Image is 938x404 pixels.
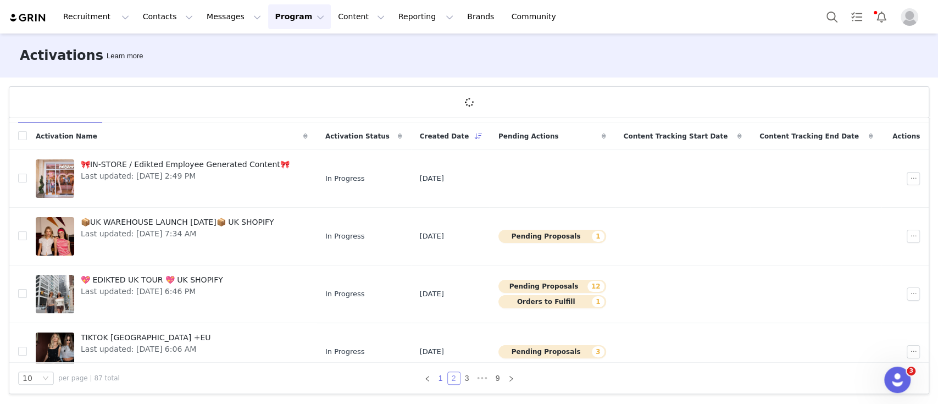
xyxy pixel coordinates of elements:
span: 🎀IN-STORE / Edikted Employee Generated Content🎀 [81,159,290,170]
span: [DATE] [420,289,444,300]
li: Previous Page [421,372,434,385]
i: icon: down [42,375,49,383]
li: Next Page [504,372,518,385]
button: Notifications [869,4,893,29]
span: 3 [907,367,915,375]
span: 📦UK WAREHOUSE LAUNCH [DATE]📦 UK SHOPIFY [81,217,274,228]
span: [DATE] [420,173,444,184]
span: Pending Actions [498,131,559,141]
button: Pending Proposals3 [498,345,606,358]
a: 🎀IN-STORE / Edikted Employee Generated Content🎀Last updated: [DATE] 2:49 PM [36,157,308,201]
span: Activation Name [36,131,97,141]
span: Activation Status [325,131,390,141]
button: Orders to Fulfill1 [498,295,606,308]
span: 💖 EDIKTED UK TOUR 💖 UK SHOPIFY [81,274,223,286]
a: 1 [435,372,447,384]
a: Brands [460,4,504,29]
iframe: Intercom live chat [884,367,911,393]
button: Content [331,4,391,29]
a: Tasks [845,4,869,29]
span: Last updated: [DATE] 6:46 PM [81,286,223,297]
img: grin logo [9,13,47,23]
span: Content Tracking Start Date [624,131,728,141]
button: Program [268,4,331,29]
span: [DATE] [420,231,444,242]
a: 3 [461,372,473,384]
a: 9 [492,372,504,384]
span: Last updated: [DATE] 2:49 PM [81,170,290,182]
button: Profile [894,8,929,26]
span: [DATE] [420,346,444,357]
button: Messages [200,4,268,29]
h3: Activations [20,46,103,65]
span: ••• [474,372,491,385]
span: Content Tracking End Date [759,131,859,141]
i: icon: left [424,375,431,382]
img: placeholder-profile.jpg [901,8,918,26]
a: Community [505,4,568,29]
li: 9 [491,372,504,385]
span: Last updated: [DATE] 6:06 AM [81,344,210,355]
span: In Progress [325,289,365,300]
span: In Progress [325,173,365,184]
span: In Progress [325,346,365,357]
div: Actions [881,125,929,148]
a: TIKTOK [GEOGRAPHIC_DATA] +EULast updated: [DATE] 6:06 AM [36,330,308,374]
a: 📦UK WAREHOUSE LAUNCH [DATE]📦 UK SHOPIFYLast updated: [DATE] 7:34 AM [36,214,308,258]
li: Next 3 Pages [474,372,491,385]
button: Reporting [392,4,460,29]
i: icon: right [508,375,514,382]
button: Recruitment [57,4,136,29]
button: Search [820,4,844,29]
div: 10 [23,372,32,384]
li: 3 [460,372,474,385]
button: Pending Proposals12 [498,280,606,293]
div: Tooltip anchor [104,51,145,62]
li: 2 [447,372,460,385]
span: per page | 87 total [58,373,120,383]
a: 2 [448,372,460,384]
li: 1 [434,372,447,385]
button: Pending Proposals1 [498,230,606,243]
span: Created Date [420,131,469,141]
span: Last updated: [DATE] 7:34 AM [81,228,274,240]
button: Contacts [136,4,199,29]
span: TIKTOK [GEOGRAPHIC_DATA] +EU [81,332,210,344]
a: 💖 EDIKTED UK TOUR 💖 UK SHOPIFYLast updated: [DATE] 6:46 PM [36,272,308,316]
span: In Progress [325,231,365,242]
